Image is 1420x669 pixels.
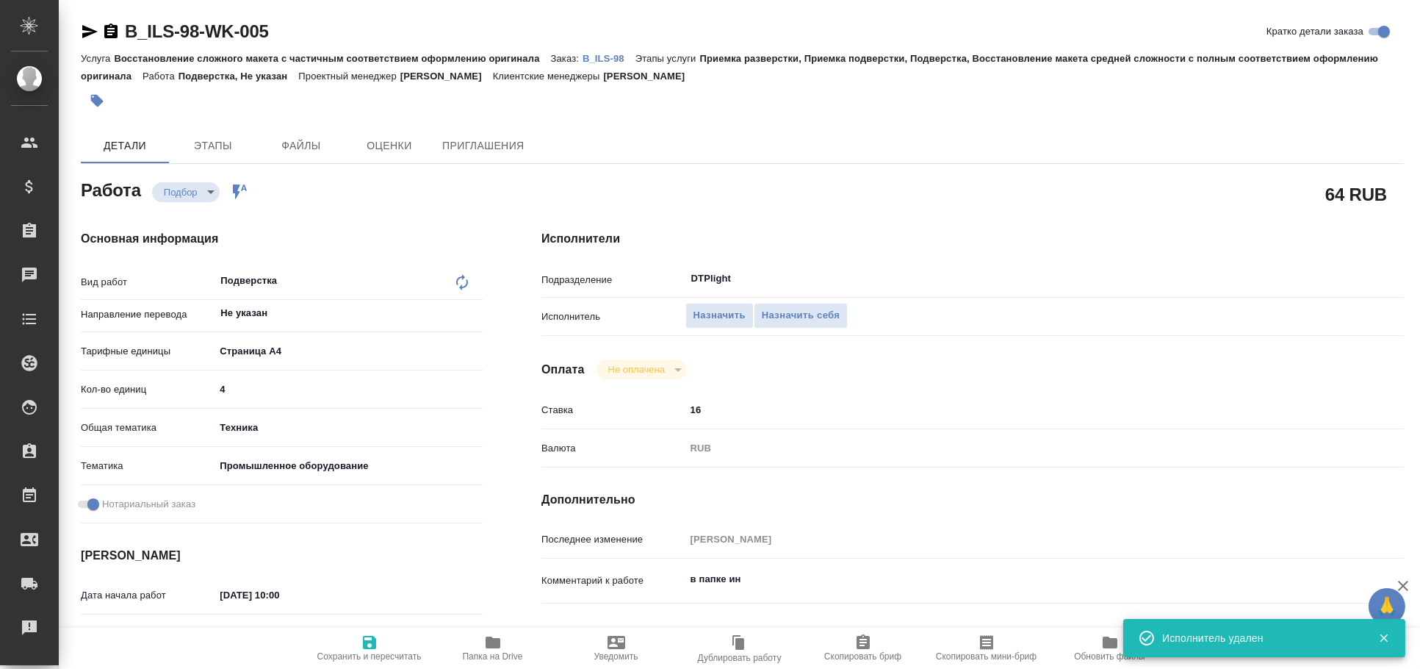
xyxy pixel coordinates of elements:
p: Проектный менеджер [298,71,400,82]
h2: Работа [81,176,141,202]
button: Уведомить [555,628,678,669]
p: Работа [143,71,179,82]
div: Подбор [597,359,687,379]
input: ✎ Введи что-нибудь [215,584,343,606]
p: Комментарий к работе [541,573,685,588]
span: Назначить себя [762,307,840,324]
span: Скопировать мини-бриф [936,651,1037,662]
span: Нотариальный заказ [102,497,195,512]
button: Дублировать работу [678,628,801,669]
span: Обновить файлы [1074,651,1145,662]
button: Сохранить и пересчитать [308,628,431,669]
p: Тематика [81,459,215,473]
p: Вид работ [81,275,215,290]
button: Open [1324,277,1327,280]
p: B_ILS-98 [583,53,635,64]
button: Скопировать ссылку [102,23,120,40]
button: Назначить себя [754,303,848,329]
p: Валюта [541,441,685,456]
div: Исполнитель удален [1162,631,1356,645]
span: Сохранить и пересчитать [317,651,422,662]
button: Подбор [159,186,202,198]
button: Скопировать мини-бриф [925,628,1048,669]
h4: Исполнители [541,230,1404,248]
h4: Дополнительно [541,491,1404,509]
p: [PERSON_NAME] [603,71,696,82]
input: Пустое поле [685,529,1333,550]
h4: Оплата [541,361,585,379]
div: Техника [215,415,483,440]
textarea: в папке ин [685,567,1333,592]
p: Восстановление сложного макета с частичным соответствием оформлению оригинала [114,53,550,64]
span: Этапы [178,137,248,155]
p: Подверстка, Не указан [179,71,299,82]
button: Обновить файлы [1048,628,1172,669]
button: Папка на Drive [431,628,555,669]
button: Закрыть [1369,632,1399,645]
p: Общая тематика [81,421,215,435]
span: Файлы [266,137,336,155]
button: Скопировать бриф [801,628,925,669]
button: Назначить [685,303,754,329]
div: Страница А4 [215,339,483,364]
p: Исполнитель [541,310,685,324]
button: Добавить тэг [81,85,113,117]
a: B_ILS-98 [583,51,635,64]
button: Не оплачена [604,363,669,376]
a: B_ILS-98-WK-005 [125,21,269,41]
p: Дата начала работ [81,588,215,603]
p: Направление перевода [81,307,215,322]
p: Подразделение [541,273,685,287]
span: Папка на Drive [463,651,523,662]
h4: [PERSON_NAME] [81,547,483,565]
p: [PERSON_NAME] [400,71,493,82]
input: Пустое поле [215,626,343,648]
span: Кратко детали заказа [1266,24,1363,39]
span: Оценки [354,137,425,155]
input: ✎ Введи что-нибудь [215,379,483,400]
h4: Основная информация [81,230,483,248]
p: Последнее изменение [541,532,685,547]
span: Уведомить [594,651,638,662]
span: Назначить [693,307,746,324]
span: Дублировать работу [698,653,782,663]
p: Приемка разверстки, Приемка подверстки, Подверстка, Восстановление макета средней сложности с пол... [81,53,1378,82]
span: 🙏 [1374,591,1399,622]
span: Скопировать бриф [824,651,901,662]
span: Детали [90,137,160,155]
h2: 64 RUB [1325,182,1387,207]
div: Подбор [152,182,220,202]
p: Ставка [541,403,685,418]
p: Клиентские менеджеры [493,71,604,82]
textarea: /Clients/ООО ИнтерЛабСервис/Orders/B_ILS-98/DTP/B_ILS-98-WK-005 [685,623,1333,648]
p: Этапы услуги [635,53,700,64]
p: Услуга [81,53,114,64]
p: Тарифные единицы [81,344,215,359]
input: ✎ Введи что-нибудь [685,399,1333,421]
button: Скопировать ссылку для ЯМессенджера [81,23,98,40]
p: Кол-во единиц [81,382,215,397]
button: Open [475,312,477,315]
button: 🙏 [1369,588,1405,625]
span: Приглашения [442,137,525,155]
p: Заказ: [551,53,583,64]
div: RUB [685,436,1333,461]
div: Промышленное оборудование [215,454,483,479]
